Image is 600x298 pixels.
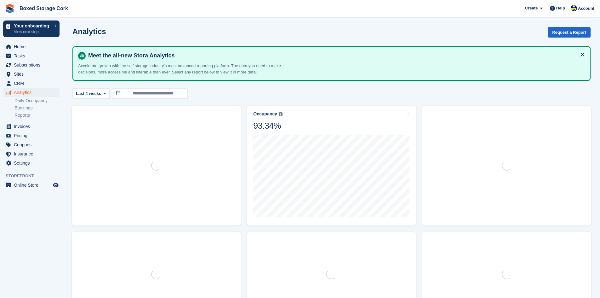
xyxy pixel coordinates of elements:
a: menu [3,79,60,88]
a: Reports [14,112,60,118]
span: Invoices [14,122,52,131]
span: Subscriptions [14,61,52,69]
span: Tasks [14,51,52,60]
h4: Meet the all-new Stora Analytics [86,52,585,59]
a: Your onboarding View next steps [3,20,60,37]
p: View next steps [14,29,51,35]
a: Preview store [52,181,60,189]
span: Insurance [14,149,52,158]
a: Daily Occupancy [14,98,60,104]
img: icon-info-grey-7440780725fd019a000dd9b08b2336e03edf1995a4989e88bcd33f0948082b44.svg [279,112,283,116]
button: Last 4 weeks [72,88,110,99]
div: 93.34% [253,120,282,131]
span: Online Store [14,181,52,190]
h2: Analytics [72,27,106,36]
span: Sites [14,70,52,79]
a: Boxed Storage Cork [17,3,71,14]
a: menu [3,181,60,190]
span: Settings [14,159,52,167]
span: Analytics [14,88,52,97]
p: Your onboarding [14,24,51,28]
span: Help [556,5,565,11]
a: Bookings [14,105,60,111]
span: Create [525,5,538,11]
span: CRM [14,79,52,88]
a: menu [3,140,60,149]
img: Vincent [571,5,577,11]
span: Account [578,5,594,12]
a: menu [3,131,60,140]
a: menu [3,149,60,158]
p: Accelerate growth with the self storage industry's most advanced reporting platform. The data you... [78,63,299,75]
span: Storefront [6,173,63,179]
a: menu [3,159,60,167]
button: Request a Report [548,27,591,38]
a: menu [3,61,60,69]
span: Home [14,42,52,51]
a: menu [3,51,60,60]
a: menu [3,122,60,131]
img: stora-icon-8386f47178a22dfd0bd8f6a31ec36ba5ce8667c1dd55bd0f319d3a0aa187defe.svg [5,4,14,13]
a: menu [3,70,60,79]
span: Coupons [14,140,52,149]
span: Pricing [14,131,52,140]
a: menu [3,88,60,97]
div: Occupancy [253,111,277,117]
a: menu [3,42,60,51]
span: Last 4 weeks [76,91,101,97]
